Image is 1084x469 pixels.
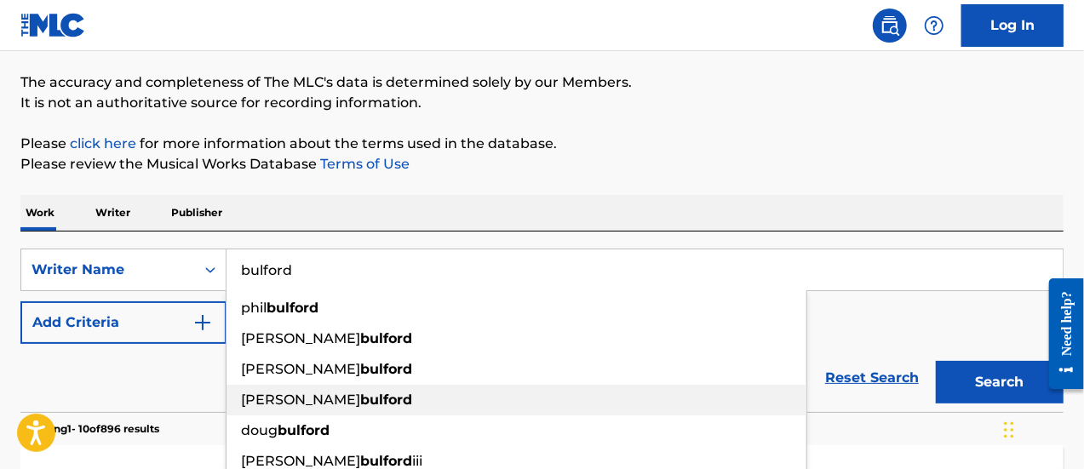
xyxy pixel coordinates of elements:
[412,453,422,469] span: iii
[1036,265,1084,402] iframe: Resource Center
[936,361,1064,403] button: Search
[241,453,360,469] span: [PERSON_NAME]
[241,422,278,438] span: doug
[917,9,951,43] div: Help
[20,421,159,437] p: Showing 1 - 10 of 896 results
[166,195,227,231] p: Publisher
[241,361,360,377] span: [PERSON_NAME]
[241,330,360,346] span: [PERSON_NAME]
[880,15,900,36] img: search
[360,361,412,377] strong: bulford
[317,156,410,172] a: Terms of Use
[360,453,412,469] strong: bulford
[999,387,1084,469] iframe: Chat Widget
[32,260,185,280] div: Writer Name
[924,15,944,36] img: help
[241,300,267,316] span: phil
[20,134,1064,154] p: Please for more information about the terms used in the database.
[873,9,907,43] a: Public Search
[70,135,136,152] a: click here
[360,330,412,346] strong: bulford
[20,249,1064,412] form: Search Form
[20,301,227,344] button: Add Criteria
[241,392,360,408] span: [PERSON_NAME]
[961,4,1064,47] a: Log In
[20,195,60,231] p: Work
[20,72,1064,93] p: The accuracy and completeness of The MLC's data is determined solely by our Members.
[20,13,86,37] img: MLC Logo
[192,312,213,333] img: 9d2ae6d4665cec9f34b9.svg
[20,154,1064,174] p: Please review the Musical Works Database
[278,422,330,438] strong: bulford
[267,300,318,316] strong: bulford
[817,359,927,397] a: Reset Search
[90,195,135,231] p: Writer
[360,392,412,408] strong: bulford
[1004,404,1014,455] div: Drag
[20,93,1064,113] p: It is not an authoritative source for recording information.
